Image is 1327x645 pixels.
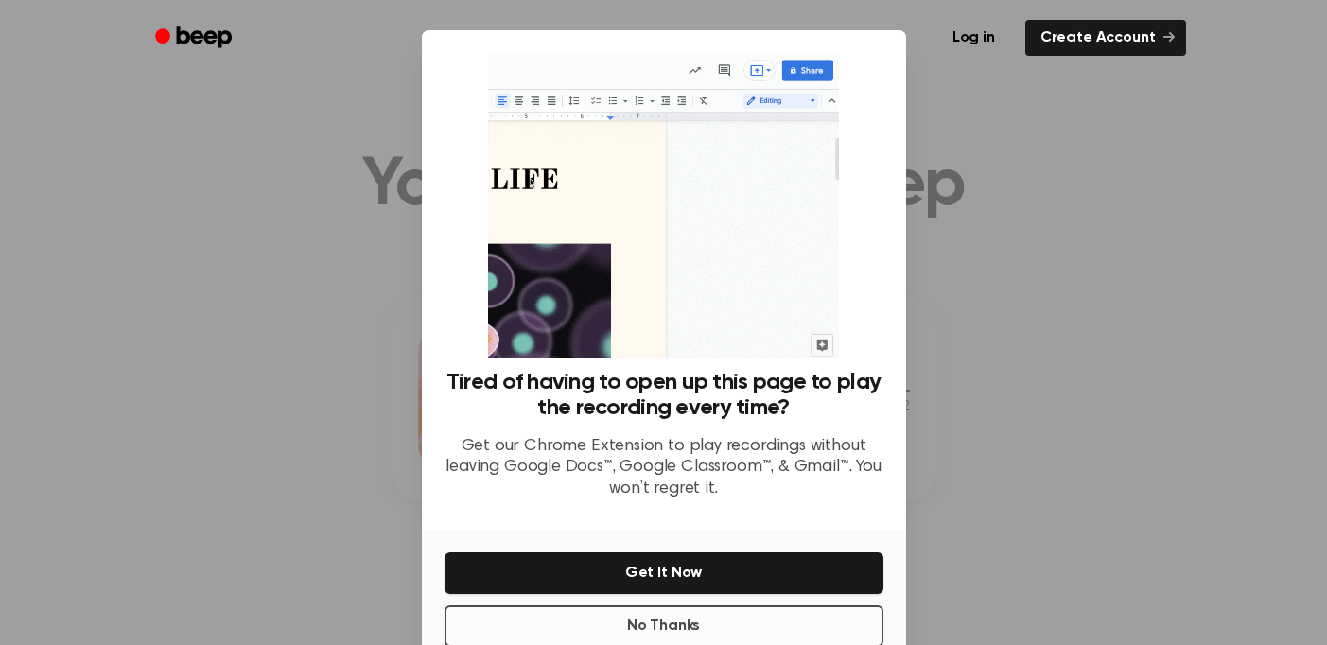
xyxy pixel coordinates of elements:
[445,436,883,500] p: Get our Chrome Extension to play recordings without leaving Google Docs™, Google Classroom™, & Gm...
[142,20,249,57] a: Beep
[488,53,839,358] img: Beep extension in action
[445,370,883,421] h3: Tired of having to open up this page to play the recording every time?
[445,552,883,594] button: Get It Now
[1025,20,1186,56] a: Create Account
[934,16,1014,60] a: Log in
